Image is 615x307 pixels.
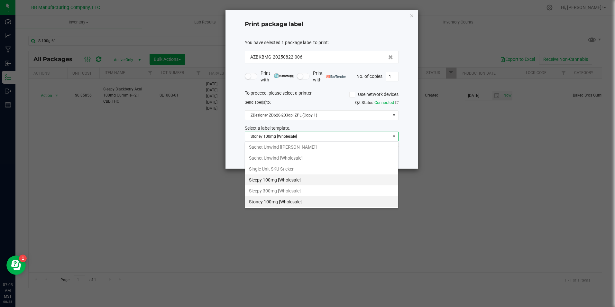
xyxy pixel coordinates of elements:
span: Connected [374,100,394,105]
div: : [245,39,399,46]
li: Sleepy 300mg [Wholesale] [245,185,398,196]
span: QZ Status: [355,100,399,105]
span: You have selected 1 package label to print [245,40,328,45]
h4: Print package label [245,20,399,29]
li: Single Unit SKU Sticker [245,163,398,174]
span: Stoney 100mg [Wholesale] [245,132,390,141]
li: Sleepy 100mg [Wholesale] [245,174,398,185]
span: Send to: [245,100,271,105]
span: No. of copies [356,73,382,79]
label: Use network devices [349,91,399,98]
iframe: Resource center [6,256,26,275]
iframe: Resource center unread badge [19,255,27,262]
span: ZDesigner ZD620-203dpi ZPL (Copy 1) [245,111,390,120]
span: label(s) [253,100,266,105]
div: Select a label template. [240,125,403,132]
span: Print with [313,70,346,83]
span: AZBKBMG-20250822-006 [250,54,302,60]
li: Sachet Unwind [Wholesale] [245,153,398,163]
span: Print with [261,70,294,83]
div: To proceed, please select a printer. [240,90,403,99]
img: mark_magic_cybra.png [274,73,294,78]
li: Stoney 100mg [Wholesale] [245,196,398,207]
li: Sachet Unwind [[PERSON_NAME]] [245,142,398,153]
img: bartender.png [326,75,346,78]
